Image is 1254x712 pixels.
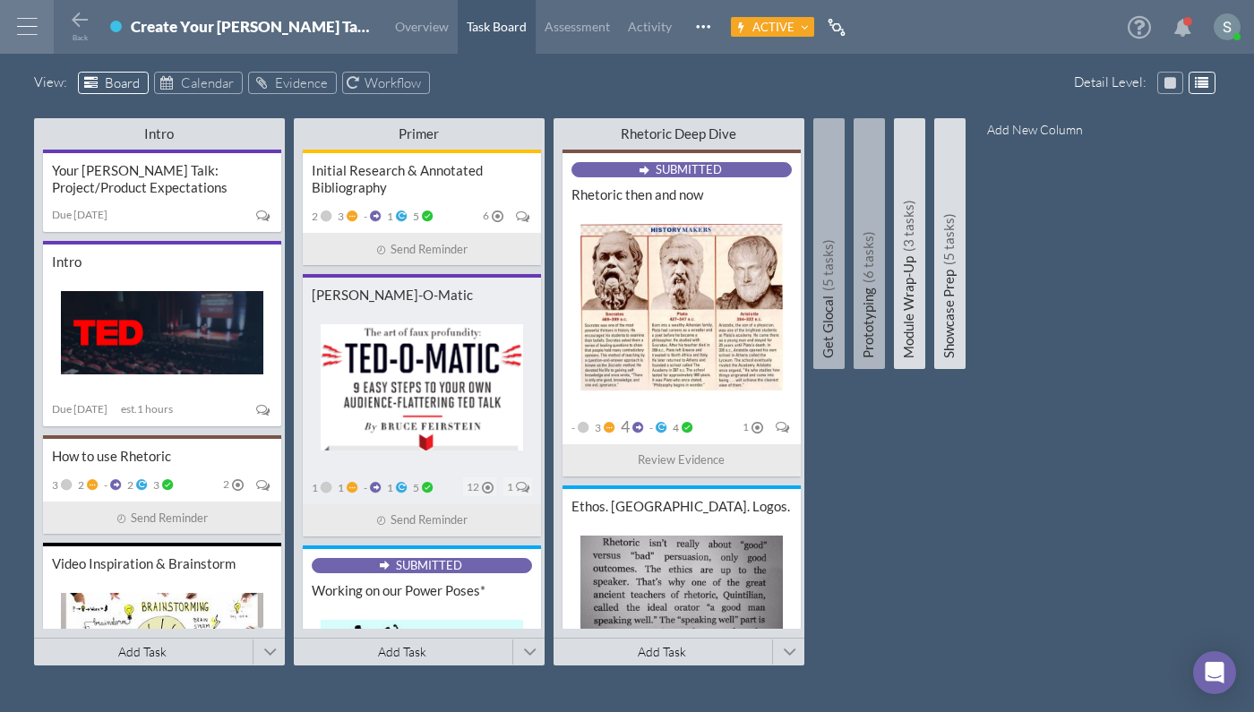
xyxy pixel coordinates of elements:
[69,10,90,39] button: Back
[275,74,328,91] span: Evidence
[73,33,88,42] span: Back
[365,74,421,91] span: Workflow
[312,481,318,494] span: 1
[312,287,532,304] div: [PERSON_NAME]-O-Matic
[223,479,229,490] span: 2
[384,210,393,223] span: 1
[571,186,792,203] div: Rhetoric then and now
[571,421,575,434] span: -
[604,125,754,142] div: Rhetoric Deep Dive
[639,162,723,176] button: Submitted
[467,482,479,493] span: 12
[647,421,653,434] span: -
[731,17,814,37] button: Active
[248,72,337,94] a: Evidence
[860,231,876,283] span: (6 tasks)
[131,509,208,528] span: Send Reminder
[580,224,783,390] img: summary thumbnail
[52,207,121,223] div: Due [DATE]
[592,421,601,434] span: 3
[342,72,430,94] a: Workflow
[34,639,251,665] button: Add Task
[312,210,318,223] span: 2
[131,17,373,41] div: Create Your TED Talk-----
[900,200,916,252] span: (3 tasks)
[628,19,672,34] span: Activity
[361,481,367,494] span: -
[483,210,489,221] span: 6
[580,536,783,667] img: summary thumbnail
[154,72,243,94] a: Calendar
[395,19,449,34] span: Overview
[61,291,263,374] img: summary thumbnail
[52,401,121,417] div: Due [DATE]
[656,162,722,176] span: Submitted
[752,20,794,34] span: Active
[571,498,792,515] div: Ethos. [GEOGRAPHIC_DATA]. Logos.
[410,210,419,223] span: 5
[545,19,610,34] span: Assessment
[743,422,749,433] span: 1
[554,639,770,665] button: Add Task
[391,240,468,259] span: Send Reminder
[125,478,133,492] span: 2
[361,210,367,223] span: -
[820,239,836,291] span: (5 tasks)
[933,134,965,358] h5: Showcase Prep
[118,644,167,659] span: Add Task
[312,162,532,196] div: Initial Research & Annotated Bibliography
[391,510,468,529] span: Send Reminder
[670,421,679,434] span: 4
[312,582,532,599] div: Working on our Power Poses*
[853,134,884,358] h5: Prototyping
[812,134,844,358] h5: Get Glocal
[52,555,272,572] div: Video Inspiration & Brainstorm
[507,482,513,493] span: 1
[335,481,344,494] span: 1
[1193,651,1236,694] div: Open Intercom Messenger
[34,72,73,93] span: View :
[344,125,494,142] div: Primer
[384,481,393,494] span: 1
[52,448,272,465] div: How to use Rhetoric
[966,113,1104,146] button: Add New Column
[294,639,511,665] button: Add Task
[75,478,84,492] span: 2
[84,125,235,142] div: Intro
[321,324,523,450] img: summary thumbnail
[378,644,426,659] span: Add Task
[78,72,149,94] a: Board
[1214,13,1241,40] img: ACg8ocKKX03B5h8i416YOfGGRvQH7qkhkMU_izt_hUWC0FdG_LDggA=s96-c
[52,162,272,196] div: Your [PERSON_NAME] Talk: Project/Product Expectations
[379,558,463,572] button: Submitted
[101,478,107,492] span: -
[893,134,924,358] h5: Module Wrap-Up
[52,253,272,270] div: Intro
[618,420,630,433] span: 4
[410,481,419,494] span: 5
[150,478,159,492] span: 3
[131,17,373,36] div: Create Your [PERSON_NAME] Talk-----
[1074,72,1152,93] span: Detail Level :
[121,401,173,417] div: est. 1 hours
[335,210,344,223] span: 3
[638,644,686,659] span: Add Task
[105,74,140,91] span: Board
[467,19,527,34] span: Task Board
[181,74,234,91] span: Calendar
[396,558,462,572] span: Submitted
[52,478,58,492] span: 3
[638,450,725,469] span: Review Evidence
[940,213,957,265] span: (5 tasks)
[61,593,263,691] img: summary thumbnail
